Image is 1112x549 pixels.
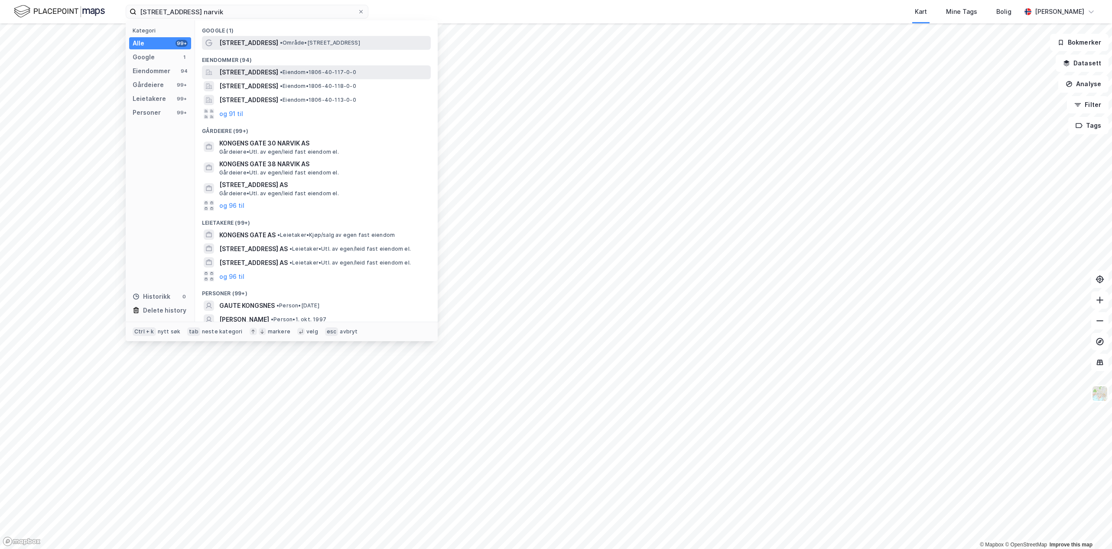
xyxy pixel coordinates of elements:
[219,258,288,268] span: [STREET_ADDRESS] AS
[133,291,170,302] div: Historikk
[1050,34,1109,51] button: Bokmerker
[280,97,356,103] span: Eiendom • 1806-40-113-0-0
[276,302,279,309] span: •
[219,95,278,105] span: [STREET_ADDRESS]
[1092,385,1108,402] img: Z
[280,83,283,89] span: •
[219,38,278,48] span: [STREET_ADDRESS]
[176,40,188,47] div: 99+
[219,169,339,176] span: Gårdeiere • Utl. av egen/leid fast eiendom el.
[133,80,164,90] div: Gårdeiere
[325,327,338,336] div: esc
[219,180,427,190] span: [STREET_ADDRESS] AS
[219,190,339,197] span: Gårdeiere • Utl. av egen/leid fast eiendom el.
[276,302,319,309] span: Person • [DATE]
[219,159,427,169] span: KONGENS GATE 38 NARVIK AS
[219,200,244,211] button: og 96 til
[271,316,273,323] span: •
[187,327,200,336] div: tab
[1050,542,1092,548] a: Improve this map
[280,69,283,75] span: •
[195,20,438,36] div: Google (1)
[143,305,186,316] div: Delete history
[280,39,283,46] span: •
[1056,55,1109,72] button: Datasett
[3,536,41,546] a: Mapbox homepage
[306,328,318,335] div: velg
[219,314,269,325] span: [PERSON_NAME]
[133,107,161,118] div: Personer
[219,271,244,281] button: og 96 til
[219,244,288,254] span: [STREET_ADDRESS] AS
[133,327,156,336] div: Ctrl + k
[1069,507,1112,549] div: Kontrollprogram for chat
[195,213,438,228] div: Leietakere (99+)
[1068,117,1109,134] button: Tags
[176,81,188,88] div: 99+
[219,67,278,78] span: [STREET_ADDRESS]
[176,109,188,116] div: 99+
[195,50,438,65] div: Eiendommer (94)
[289,259,292,266] span: •
[289,259,411,266] span: Leietaker • Utl. av egen/leid fast eiendom el.
[14,4,105,19] img: logo.f888ab2527a4732fd821a326f86c7f29.svg
[915,6,927,17] div: Kart
[277,232,395,239] span: Leietaker • Kjøp/salg av egen fast eiendom
[219,109,243,119] button: og 91 til
[195,283,438,299] div: Personer (99+)
[1067,96,1109,113] button: Filter
[219,138,427,149] span: KONGENS GATE 30 NARVIK AS
[289,245,411,252] span: Leietaker • Utl. av egen/leid fast eiendom el.
[133,27,191,34] div: Kategori
[219,149,339,155] span: Gårdeiere • Utl. av egen/leid fast eiendom el.
[280,83,356,90] span: Eiendom • 1806-40-118-0-0
[195,121,438,136] div: Gårdeiere (99+)
[181,54,188,61] div: 1
[137,5,358,18] input: Søk på adresse, matrikkel, gårdeiere, leietakere eller personer
[980,542,1004,548] a: Mapbox
[133,94,166,104] div: Leietakere
[219,230,276,240] span: KONGENS GATE AS
[340,328,358,335] div: avbryt
[280,97,283,103] span: •
[219,81,278,91] span: [STREET_ADDRESS]
[133,38,144,48] div: Alle
[280,39,360,46] span: Område • [STREET_ADDRESS]
[176,95,188,102] div: 99+
[946,6,977,17] div: Mine Tags
[202,328,243,335] div: neste kategori
[271,316,326,323] span: Person • 1. okt. 1997
[181,293,188,300] div: 0
[158,328,181,335] div: nytt søk
[133,52,155,62] div: Google
[280,69,356,76] span: Eiendom • 1806-40-117-0-0
[1069,507,1112,549] iframe: Chat Widget
[277,232,280,238] span: •
[1058,75,1109,93] button: Analyse
[1005,542,1047,548] a: OpenStreetMap
[1035,6,1084,17] div: [PERSON_NAME]
[181,68,188,74] div: 94
[219,300,275,311] span: GAUTE KONGSNES
[289,245,292,252] span: •
[268,328,290,335] div: markere
[133,66,170,76] div: Eiendommer
[996,6,1011,17] div: Bolig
